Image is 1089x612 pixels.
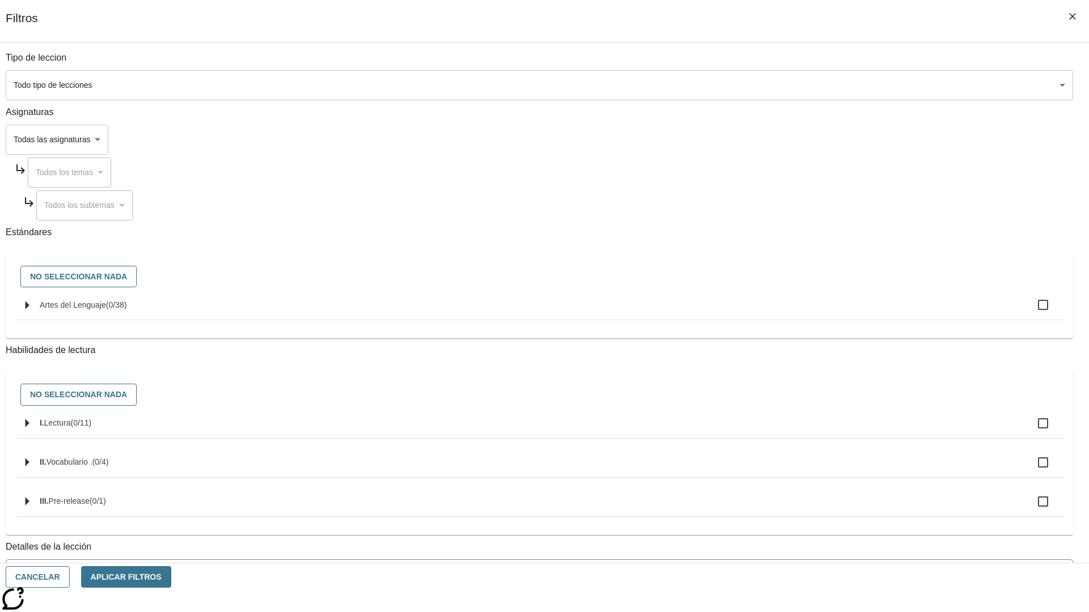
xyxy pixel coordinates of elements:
p: Tipo de leccion [6,52,1073,65]
span: II. [40,457,47,466]
span: Pre-release [49,496,90,505]
div: Seleccione una Asignatura [28,158,111,188]
button: Cancelar [6,566,70,588]
ul: Seleccione habilidades [17,409,1064,526]
span: 0 estándares seleccionados/38 estándares en grupo [106,300,127,309]
div: Seleccione habilidades [15,381,1064,409]
button: Aplicar Filtros [81,566,171,588]
div: Seleccione estándares [15,263,1064,291]
button: Cerrar los filtros del Menú lateral [1061,5,1084,28]
span: Artes del Lenguaje [40,300,106,309]
div: Seleccione una Asignatura [36,190,133,220]
ul: Seleccione estándares [17,290,1064,329]
span: 0 estándares seleccionados/4 estándares en grupo [92,457,109,466]
span: Lectura [44,418,71,427]
span: Vocabulario . [47,457,92,466]
p: Estándares [6,226,1073,239]
h1: Filtros [6,11,38,42]
span: 0 estándares seleccionados/1 estándares en grupo [90,496,106,505]
button: No seleccionar nada [20,266,137,288]
span: I. [40,418,44,427]
p: Habilidades de lectura [6,344,1073,357]
div: Seleccione una Asignatura [6,125,108,155]
span: 0 estándares seleccionados/11 estándares en grupo [70,418,91,427]
div: Seleccione un tipo de lección [6,70,1073,100]
div: La Actividad cubre los factores a considerar para el ajuste automático del lexile [6,560,1073,584]
p: Detalles de la lección [6,541,1073,554]
span: III. [40,496,49,505]
button: No seleccionar nada [20,384,137,406]
p: Asignaturas [6,106,1073,119]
